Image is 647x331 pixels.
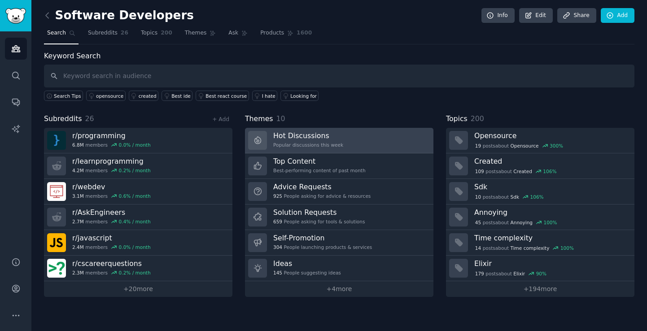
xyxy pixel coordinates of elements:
[474,182,628,192] h3: Sdk
[273,182,371,192] h3: Advice Requests
[119,142,151,148] div: 0.0 % / month
[44,281,232,297] a: +20more
[474,131,628,140] h3: Opensource
[273,167,366,174] div: Best-performing content of past month
[474,270,547,278] div: post s about
[141,29,157,37] span: Topics
[474,259,628,268] h3: Elixir
[273,131,343,140] h3: Hot Discussions
[119,193,151,199] div: 0.6 % / month
[280,91,319,101] a: Looking for
[44,153,232,179] a: r/learnprogramming4.2Mmembers0.2% / month
[245,205,433,230] a: Solution Requests659People asking for tools & solutions
[474,218,558,226] div: post s about
[511,245,550,251] span: Time complexity
[262,93,275,99] div: I hate
[72,193,151,199] div: members
[471,114,484,123] span: 200
[162,91,192,101] a: Best ide
[44,256,232,281] a: r/cscareerquestions2.3Mmembers0.2% / month
[72,142,151,148] div: members
[205,93,247,99] div: Best react course
[245,256,433,281] a: Ideas145People suggesting ideas
[511,194,519,200] span: Sdk
[245,179,433,205] a: Advice Requests925People asking for advice & resources
[72,193,84,199] span: 3.1M
[474,167,557,175] div: post s about
[72,218,151,225] div: members
[550,143,563,149] div: 300 %
[273,270,282,276] span: 145
[44,26,79,44] a: Search
[121,29,128,37] span: 26
[44,179,232,205] a: r/webdev3.1Mmembers0.6% / month
[47,233,66,252] img: javascript
[245,128,433,153] a: Hot DiscussionsPopular discussions this week
[85,26,131,44] a: Subreddits26
[252,91,278,101] a: I hate
[530,194,544,200] div: 106 %
[44,52,101,60] label: Keyword Search
[446,281,634,297] a: +194more
[276,114,285,123] span: 10
[96,93,123,99] div: opensource
[245,230,433,256] a: Self-Promotion304People launching products & services
[86,91,126,101] a: opensource
[72,142,84,148] span: 6.8M
[44,128,232,153] a: r/programming6.8Mmembers0.0% / month
[519,8,553,23] a: Edit
[475,194,481,200] span: 10
[513,270,525,277] span: Elixir
[44,113,82,125] span: Subreddits
[474,244,575,252] div: post s about
[543,219,557,226] div: 100 %
[601,8,634,23] a: Add
[185,29,207,37] span: Themes
[47,131,66,150] img: programming
[273,244,282,250] span: 304
[475,143,481,149] span: 19
[44,91,83,101] button: Search Tips
[72,167,151,174] div: members
[273,142,343,148] div: Popular discussions this week
[72,270,84,276] span: 2.3M
[273,208,365,217] h3: Solution Requests
[245,281,433,297] a: +4more
[446,179,634,205] a: Sdk10postsaboutSdk106%
[245,113,273,125] span: Themes
[273,157,366,166] h3: Top Content
[474,193,544,201] div: post s about
[543,168,556,174] div: 106 %
[513,168,532,174] span: Created
[257,26,315,44] a: Products1600
[297,29,312,37] span: 1600
[139,93,157,99] div: created
[47,182,66,201] img: webdev
[72,259,151,268] h3: r/ cscareerquestions
[273,193,371,199] div: People asking for advice & resources
[446,153,634,179] a: Created109postsaboutCreated106%
[273,193,282,199] span: 925
[54,93,81,99] span: Search Tips
[273,270,341,276] div: People suggesting ideas
[560,245,574,251] div: 100 %
[72,131,151,140] h3: r/ programming
[557,8,596,23] a: Share
[72,233,151,243] h3: r/ javascript
[44,205,232,230] a: r/AskEngineers2.7Mmembers0.4% / month
[475,270,484,277] span: 179
[72,208,151,217] h3: r/ AskEngineers
[446,205,634,230] a: Annoying45postsaboutAnnoying100%
[72,244,151,250] div: members
[273,233,372,243] h3: Self-Promotion
[212,116,229,122] a: + Add
[475,219,481,226] span: 45
[138,26,175,44] a: Topics200
[182,26,219,44] a: Themes
[44,9,194,23] h2: Software Developers
[273,218,282,225] span: 659
[72,244,84,250] span: 2.4M
[119,270,151,276] div: 0.2 % / month
[475,168,484,174] span: 109
[273,244,372,250] div: People launching products & services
